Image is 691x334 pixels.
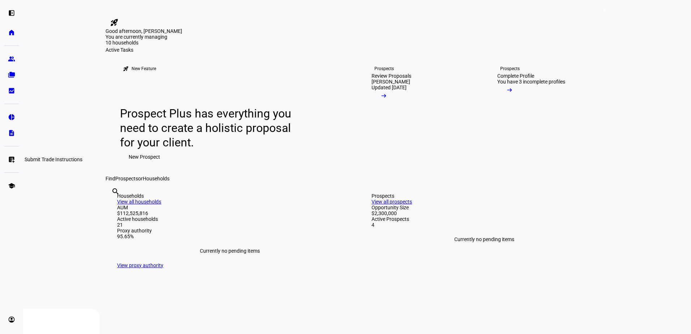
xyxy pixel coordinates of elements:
input: Enter name of prospect or household [111,197,113,206]
div: Currently no pending items [117,239,343,262]
eth-mat-symbol: pie_chart [8,114,15,121]
a: folder_copy [4,68,19,82]
span: Households [143,176,169,181]
eth-mat-symbol: account_circle [8,316,15,323]
a: ProspectsComplete ProfileYou have 3 incomplete profiles [486,53,606,176]
div: Prospects [500,66,520,72]
mat-icon: search [111,187,120,196]
div: Find or [106,176,609,181]
div: Currently no pending items [372,228,597,251]
span: 8 [602,7,608,13]
div: Good afternoon, [PERSON_NAME] [106,28,609,34]
div: AUM [117,205,343,210]
div: You have 3 incomplete profiles [497,79,565,85]
a: View all households [117,199,161,205]
a: description [4,126,19,140]
eth-mat-symbol: left_panel_open [8,9,15,17]
div: 21 [117,222,343,228]
mat-icon: arrow_right_alt [506,86,513,94]
div: 4 [372,222,597,228]
span: New Prospect [129,150,160,164]
eth-mat-symbol: description [8,129,15,137]
a: View all prospects [372,199,412,205]
div: Prospects [374,66,394,72]
eth-mat-symbol: home [8,29,15,36]
span: Prospects [115,176,138,181]
div: Households [117,193,343,199]
div: $2,300,000 [372,210,597,216]
div: Submit Trade Instructions [22,155,85,164]
div: Updated [DATE] [372,85,407,90]
a: ProspectsReview Proposals[PERSON_NAME]Updated [DATE] [360,53,480,176]
eth-mat-symbol: group [8,55,15,63]
button: New Prospect [120,150,169,164]
div: $112,525,816 [117,210,343,216]
div: Prospect Plus has everything you need to create a holistic proposal for your client. [120,106,298,150]
span: You are currently managing [106,34,167,40]
eth-mat-symbol: bid_landscape [8,87,15,94]
eth-mat-symbol: folder_copy [8,71,15,78]
eth-mat-symbol: list_alt_add [8,156,15,163]
eth-mat-symbol: school [8,182,15,189]
a: group [4,52,19,66]
div: Prospects [372,193,597,199]
mat-icon: rocket_launch [123,66,129,72]
div: 95.65% [117,234,343,239]
div: 10 households [106,40,178,47]
div: Proxy authority [117,228,343,234]
mat-icon: rocket_launch [110,18,119,27]
a: bid_landscape [4,83,19,98]
div: New Feature [132,66,156,72]
mat-icon: arrow_right_alt [380,92,387,99]
div: Review Proposals [372,73,411,79]
div: Opportunity Size [372,205,597,210]
div: Complete Profile [497,73,534,79]
a: home [4,25,19,40]
div: Active Tasks [106,47,609,53]
a: pie_chart [4,110,19,124]
div: Active households [117,216,343,222]
div: [PERSON_NAME] [372,79,410,85]
div: Active Prospects [372,216,597,222]
a: View proxy authority [117,262,163,268]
